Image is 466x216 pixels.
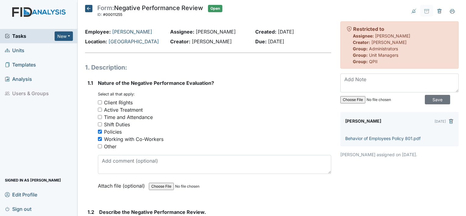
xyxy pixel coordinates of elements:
span: [PERSON_NAME] [192,38,232,45]
strong: Assignee: [353,33,374,38]
strong: Employee: [85,29,111,35]
p: [PERSON_NAME] assigned on [DATE]. [340,151,459,158]
div: Shift Duties [104,121,130,128]
span: QPII [369,59,378,64]
label: [PERSON_NAME] [345,117,381,125]
a: [GEOGRAPHIC_DATA] [109,38,159,45]
span: Edit Profile [5,190,37,199]
h1: 1. Description: [85,63,331,72]
strong: Group: [353,52,368,58]
strong: Group: [353,46,368,51]
input: Other [98,144,102,148]
div: Working with Co-Workers [104,135,163,143]
span: Unit Managers [369,52,398,58]
span: Signed in as [PERSON_NAME] [5,175,61,185]
strong: Group: [353,59,368,64]
div: Other [104,143,116,150]
span: [PERSON_NAME] [375,33,410,38]
strong: Restricted to [353,26,384,32]
input: Time and Attendance [98,115,102,119]
span: Units [5,46,24,55]
input: Policies [98,130,102,134]
label: Attach file (optional) [98,179,147,189]
div: Time and Attendance [104,113,153,121]
span: Open [208,5,222,12]
label: 1.2 [88,208,94,216]
a: Tasks [5,32,55,40]
span: ID: [97,12,102,17]
div: Client Rights [104,99,133,106]
strong: Location: [85,38,107,45]
span: [DATE] [268,38,284,45]
span: [PERSON_NAME] [371,40,407,45]
span: Administrators [369,46,398,51]
strong: Creator: [353,40,370,45]
label: 1.1 [88,79,93,87]
div: Negative Performance Review [97,5,203,18]
strong: Created: [255,29,276,35]
a: Behavior of Employees Policy 801.pdf [345,136,421,141]
div: Active Treatment [104,106,143,113]
span: Templates [5,60,36,70]
span: [DATE] [278,29,294,35]
span: [PERSON_NAME] [196,29,236,35]
strong: Creator: [170,38,190,45]
span: Describe the Negative Performance Review. [99,209,206,215]
span: Nature of the Negative Performance Evaluation? [98,80,214,86]
input: Save [425,95,450,104]
span: Form: [97,4,114,12]
strong: Due: [255,38,267,45]
a: [PERSON_NAME] [112,29,152,35]
span: #00011255 [103,12,122,17]
strong: Assignee: [170,29,194,35]
div: Policies [104,128,122,135]
small: Select all that apply: [98,92,135,96]
span: Analysis [5,74,32,84]
input: Active Treatment [98,108,102,112]
small: [DATE] [435,119,446,124]
button: New [55,31,73,41]
span: Sign out [5,204,31,214]
input: Client Rights [98,100,102,104]
input: Working with Co-Workers [98,137,102,141]
input: Shift Duties [98,122,102,126]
